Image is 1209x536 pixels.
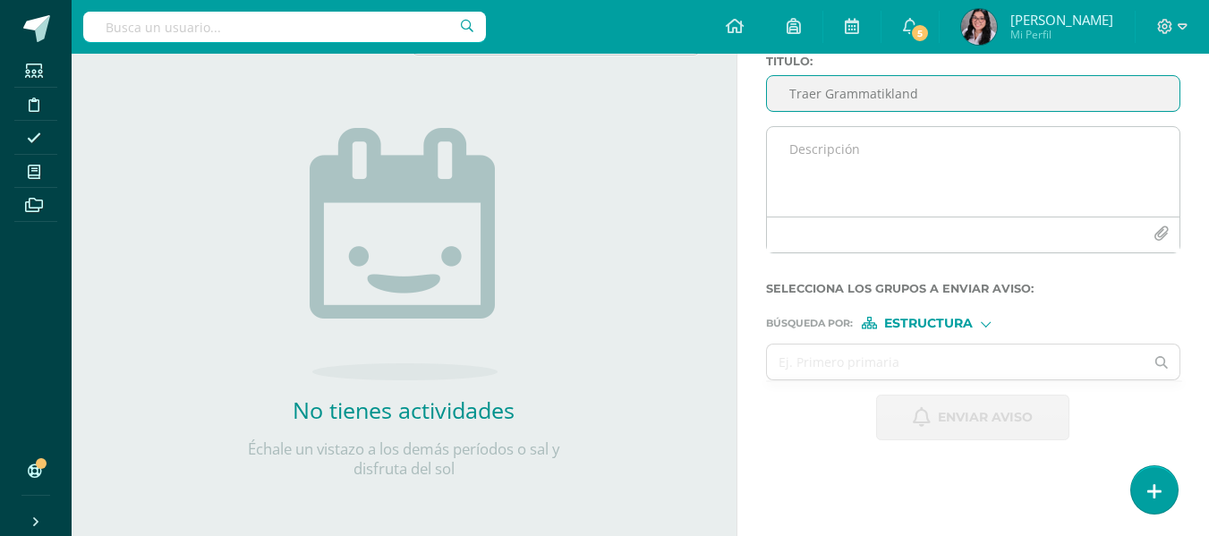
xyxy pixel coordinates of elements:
div: [object Object] [862,317,996,329]
input: Titulo [767,76,1179,111]
img: 81ba7c4468dd7f932edd4c72d8d44558.png [961,9,997,45]
span: Enviar aviso [938,396,1033,439]
span: 5 [910,23,930,43]
span: [PERSON_NAME] [1010,11,1113,29]
span: Búsqueda por : [766,319,853,328]
img: no_activities.png [310,128,498,380]
input: Ej. Primero primaria [767,345,1145,379]
h2: No tienes actividades [225,395,583,425]
span: Mi Perfil [1010,27,1113,42]
input: Busca un usuario... [83,12,486,42]
button: Enviar aviso [876,395,1069,440]
label: Titulo : [766,55,1180,68]
p: Échale un vistazo a los demás períodos o sal y disfruta del sol [225,439,583,479]
span: Estructura [884,319,973,328]
label: Selecciona los grupos a enviar aviso : [766,282,1180,295]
